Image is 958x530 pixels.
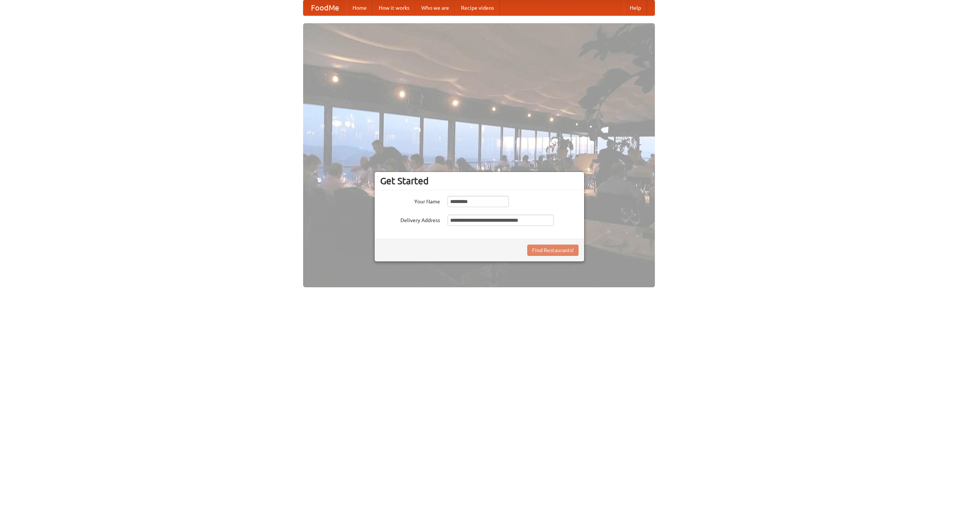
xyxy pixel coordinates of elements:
a: Help [624,0,647,15]
a: FoodMe [303,0,347,15]
a: Home [347,0,373,15]
button: Find Restaurants! [527,245,579,256]
a: Recipe videos [455,0,500,15]
label: Your Name [380,196,440,205]
a: How it works [373,0,415,15]
a: Who we are [415,0,455,15]
label: Delivery Address [380,215,440,224]
h3: Get Started [380,175,579,187]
